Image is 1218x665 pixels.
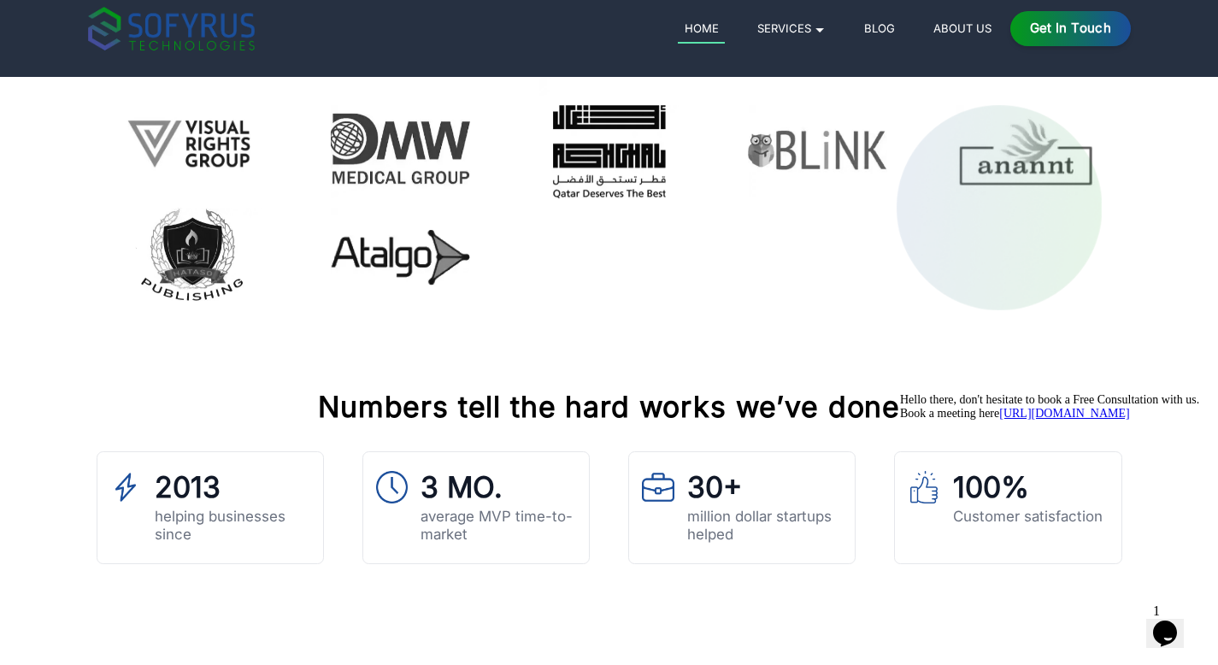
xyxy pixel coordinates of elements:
[421,508,576,544] p: average MVP time-to-market
[893,386,1201,588] iframe: chat widget
[687,471,843,503] h4: 30+
[155,471,310,503] h4: 2013
[331,208,470,300] img: Atalgo
[857,18,901,38] a: Blog
[7,7,306,33] span: Hello there, don't hesitate to book a Free Consultation with us. Book a meeting here
[678,18,725,44] a: Home
[122,105,262,181] img: Visual Rights Group
[110,471,143,503] img: Software development Company
[421,471,576,503] h4: 3 MO.
[331,105,470,197] img: Dmw
[106,21,236,33] a: [URL][DOMAIN_NAME]
[927,18,997,38] a: About Us
[97,387,1122,426] h4: Numbers tell the hard works we’ve done
[642,471,674,503] img: Software development Company
[748,105,887,197] img: Blink
[750,18,832,38] a: Services 🞃
[376,471,409,503] img: Software development Company
[7,7,315,34] div: Hello there, don't hesitate to book a Free Consultation with us.Book a meeting here[URL][DOMAIN_N...
[539,105,679,197] img: Ashghal
[1146,597,1201,648] iframe: chat widget
[122,208,262,300] img: Hataso
[88,7,255,50] img: sofyrus
[687,508,843,544] p: million dollar startups helped
[1010,11,1131,46] a: Get in Touch
[155,508,310,544] p: helping businesses since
